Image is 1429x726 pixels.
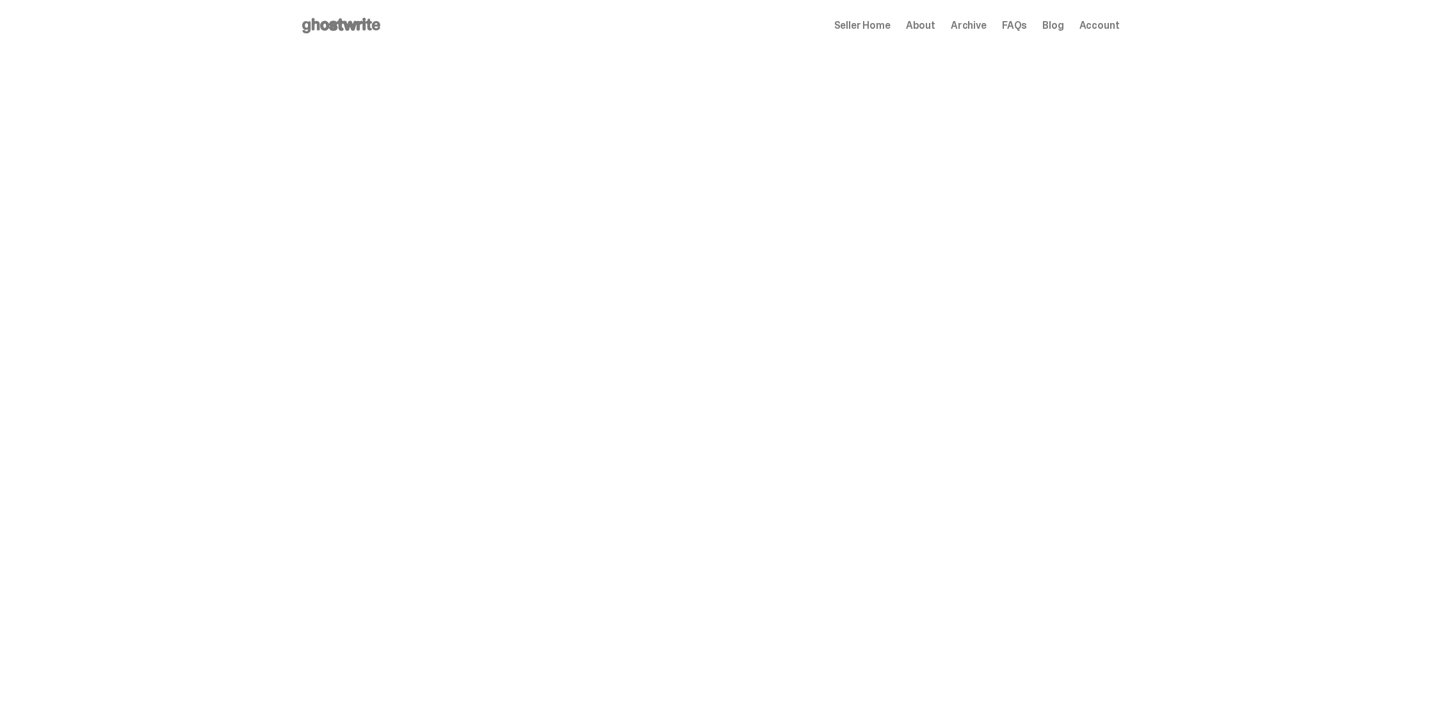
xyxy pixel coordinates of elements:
[1042,20,1063,31] a: Blog
[906,20,935,31] a: About
[951,20,987,31] a: Archive
[1079,20,1120,31] a: Account
[834,20,891,31] a: Seller Home
[1002,20,1027,31] a: FAQs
